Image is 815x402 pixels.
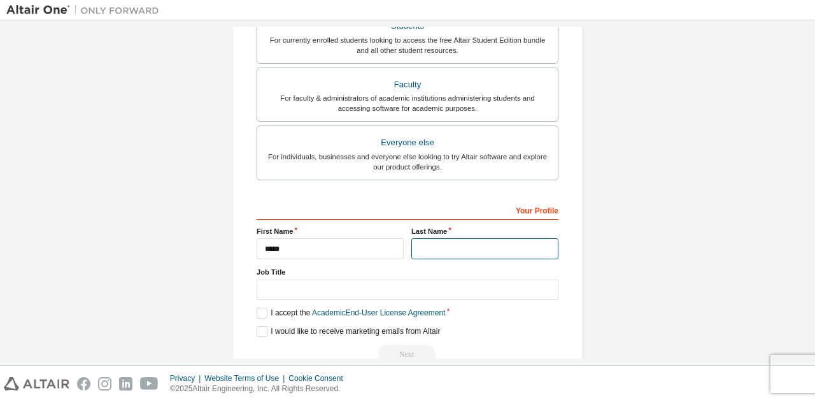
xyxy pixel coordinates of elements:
[265,76,550,94] div: Faculty
[265,152,550,172] div: For individuals, businesses and everyone else looking to try Altair software and explore our prod...
[98,377,111,391] img: instagram.svg
[170,373,204,384] div: Privacy
[257,226,404,236] label: First Name
[4,377,69,391] img: altair_logo.svg
[170,384,351,394] p: © 2025 Altair Engineering, Inc. All Rights Reserved.
[257,345,558,364] div: Read and acccept EULA to continue
[257,308,445,319] label: I accept the
[119,377,132,391] img: linkedin.svg
[265,134,550,152] div: Everyone else
[257,326,440,337] label: I would like to receive marketing emails from Altair
[265,93,550,113] div: For faculty & administrators of academic institutions administering students and accessing softwa...
[257,267,558,277] label: Job Title
[257,199,558,220] div: Your Profile
[288,373,350,384] div: Cookie Consent
[411,226,558,236] label: Last Name
[140,377,159,391] img: youtube.svg
[312,308,445,317] a: Academic End-User License Agreement
[265,35,550,55] div: For currently enrolled students looking to access the free Altair Student Edition bundle and all ...
[77,377,90,391] img: facebook.svg
[6,4,166,17] img: Altair One
[204,373,288,384] div: Website Terms of Use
